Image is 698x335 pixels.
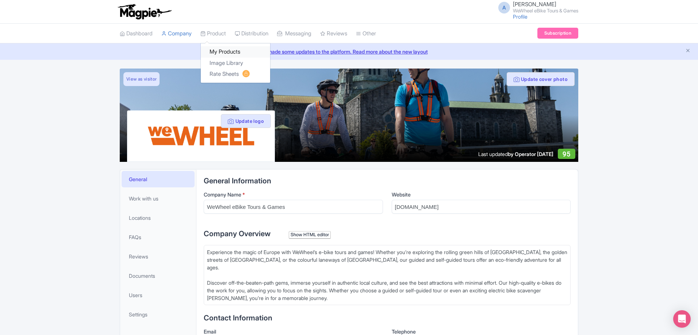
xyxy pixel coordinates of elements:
[116,4,173,20] img: logo-ab69f6fb50320c5b225c76a69d11143b.png
[142,116,260,156] img: vwdl3hqryjhbq5h5hl0p.png
[508,151,553,157] span: by Operator [DATE]
[122,248,195,265] a: Reviews
[129,311,147,318] span: Settings
[129,291,142,299] span: Users
[122,229,195,245] a: FAQs
[201,58,270,69] a: Image Library
[478,150,553,158] div: Last updated
[120,24,153,44] a: Dashboard
[122,306,195,323] a: Settings
[122,287,195,303] a: Users
[356,24,376,44] a: Other
[129,233,141,241] span: FAQs
[513,8,578,13] small: WeWheel eBike Tours & Games
[685,47,691,55] button: Close announcement
[207,248,567,302] div: Experience the magic of Europe with WeWheel’s e-bike tours and games! Whether you’re exploring th...
[494,1,578,13] a: A [PERSON_NAME] WeWheel eBike Tours & Games
[129,195,158,202] span: Work with us
[201,46,270,58] a: My Products
[204,177,571,185] h2: General Information
[537,28,578,39] a: Subscription
[122,210,195,226] a: Locations
[123,72,160,86] a: View as visitor
[122,268,195,284] a: Documents
[204,314,571,322] h2: Contact Information
[289,231,331,239] div: Show HTML editor
[507,72,575,86] button: Update cover photo
[4,48,694,55] a: We made some updates to the platform. Read more about the new layout
[563,150,570,158] span: 95
[392,328,416,335] span: Telephone
[122,190,195,207] a: Work with us
[122,171,195,187] a: General
[513,1,556,8] span: [PERSON_NAME]
[129,253,148,260] span: Reviews
[513,13,528,20] a: Profile
[277,24,311,44] a: Messaging
[200,24,226,44] a: Product
[392,191,411,198] span: Website
[673,310,691,328] div: Open Intercom Messenger
[129,214,151,222] span: Locations
[204,328,216,335] span: Email
[204,229,271,238] span: Company Overview
[129,272,155,280] span: Documents
[320,24,347,44] a: Reviews
[204,191,241,198] span: Company Name
[221,114,271,128] button: Update logo
[201,69,270,80] a: Rate Sheets
[161,24,192,44] a: Company
[129,175,147,183] span: General
[498,2,510,13] span: A
[235,24,268,44] a: Distribution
